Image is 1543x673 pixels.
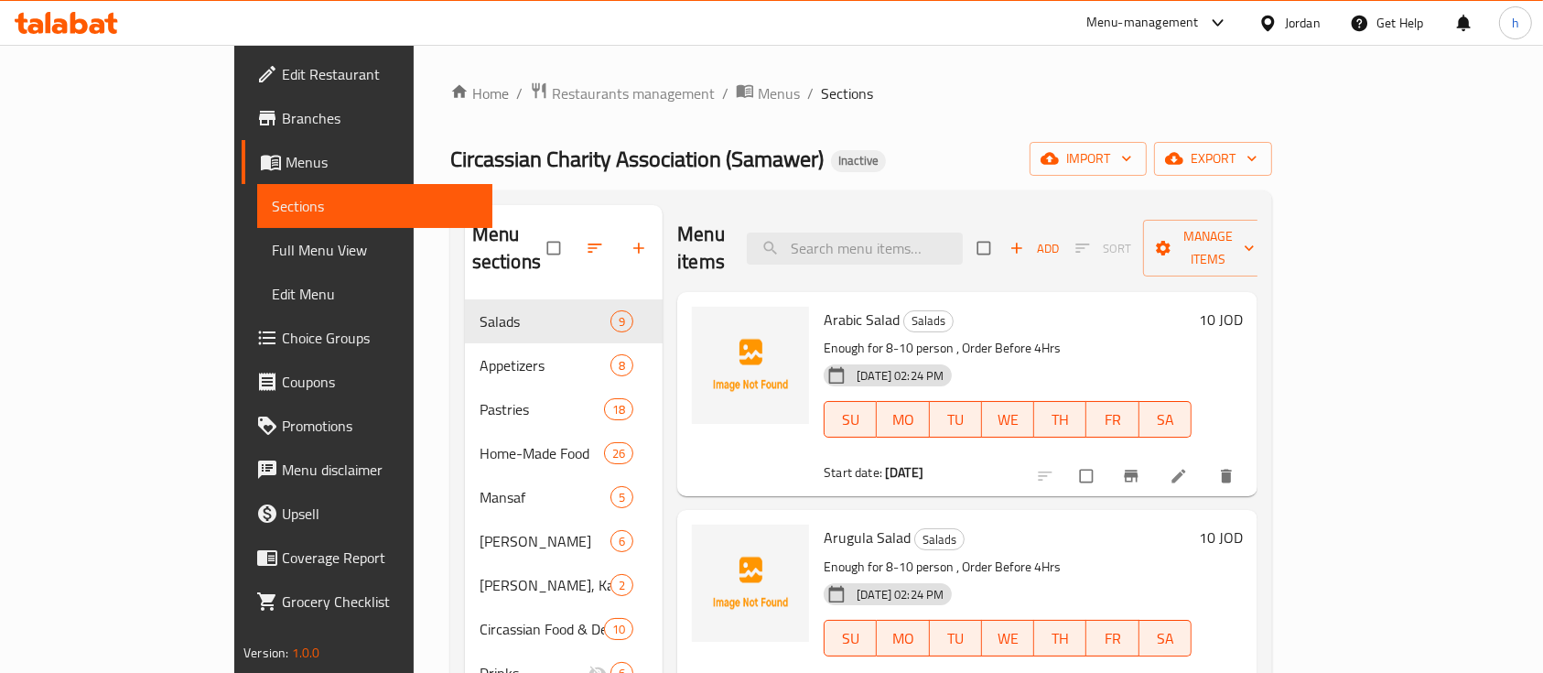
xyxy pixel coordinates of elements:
[1034,620,1086,657] button: TH
[480,530,610,552] div: Khirfan Mahshiyeh
[530,81,715,105] a: Restaurants management
[480,486,610,508] span: Mansaf
[966,231,1005,266] span: Select section
[242,96,492,140] a: Branches
[465,475,664,519] div: Mansaf5
[465,563,664,607] div: [PERSON_NAME], Kabseh, [PERSON_NAME], Freekeh2
[877,401,929,438] button: MO
[242,404,492,448] a: Promotions
[885,461,923,484] b: [DATE]
[242,536,492,580] a: Coverage Report
[480,354,610,376] span: Appetizers
[480,442,604,464] span: Home-Made Food
[286,151,478,173] span: Menus
[242,580,492,624] a: Grocery Checklist
[821,82,873,104] span: Sections
[282,371,478,393] span: Coupons
[1170,467,1192,485] a: Edit menu item
[736,81,800,105] a: Menus
[611,313,632,331] span: 9
[604,442,633,464] div: items
[903,310,954,332] div: Salads
[1158,225,1258,271] span: Manage items
[989,625,1027,652] span: WE
[272,195,478,217] span: Sections
[1206,456,1250,496] button: delete
[831,153,886,168] span: Inactive
[937,625,975,652] span: TU
[692,307,809,424] img: Arabic Salad
[930,620,982,657] button: TU
[937,407,975,433] span: TU
[465,519,664,563] div: [PERSON_NAME]6
[242,360,492,404] a: Coupons
[915,529,964,550] span: Salads
[1063,234,1143,263] span: Select section first
[242,140,492,184] a: Menus
[1199,307,1243,332] h6: 10 JOD
[831,150,886,172] div: Inactive
[242,448,492,492] a: Menu disclaimer
[849,586,951,603] span: [DATE] 02:24 PM
[1154,142,1272,176] button: export
[1030,142,1147,176] button: import
[465,299,664,343] div: Salads9
[465,343,664,387] div: Appetizers8
[692,525,809,642] img: Arugula Salad
[257,228,492,272] a: Full Menu View
[465,607,664,651] div: Circassian Food & Desserts10
[610,574,633,596] div: items
[1086,620,1138,657] button: FR
[1147,407,1184,433] span: SA
[982,401,1034,438] button: WE
[1009,238,1059,259] span: Add
[1041,625,1079,652] span: TH
[604,398,633,420] div: items
[472,221,548,276] h2: Menu sections
[747,233,963,265] input: search
[824,337,1192,360] p: Enough for 8-10 person , Order Before 4Hrs
[1147,625,1184,652] span: SA
[450,138,824,179] span: ​Circassian ​Charity ​Association​ (Samawer)
[1111,456,1155,496] button: Branch-specific-item
[807,82,814,104] li: /
[1512,13,1519,33] span: h
[849,367,951,385] span: [DATE] 02:24 PM
[480,398,604,420] span: Pastries
[1139,401,1192,438] button: SA
[611,577,632,594] span: 2
[480,618,604,640] span: Circassian Food & Desserts
[824,461,882,484] span: Start date:
[605,401,632,418] span: 18
[242,492,492,536] a: Upsell
[480,574,610,596] span: [PERSON_NAME], Kabseh, [PERSON_NAME], Freekeh
[282,459,478,481] span: Menu disclaimer
[292,641,320,665] span: 1.0.0
[982,620,1034,657] button: WE
[1044,147,1132,170] span: import
[904,310,953,331] span: Salads
[832,407,869,433] span: SU
[824,620,877,657] button: SU
[758,82,800,104] span: Menus
[480,574,610,596] div: Ozzy, Kabseh, Bukhari, Freekeh
[282,591,478,613] span: Grocery Checklist
[605,621,632,638] span: 10
[1285,13,1321,33] div: Jordan
[619,228,663,268] button: Add section
[465,387,664,431] div: Pastries18
[1094,407,1131,433] span: FR
[465,431,664,475] div: Home-Made Food26
[824,306,900,333] span: Arabic Salad
[884,407,922,433] span: MO
[257,184,492,228] a: Sections
[824,556,1192,579] p: Enough for 8-10 person , Order Before 4Hrs
[282,107,478,129] span: Branches
[552,82,715,104] span: Restaurants management
[272,283,478,305] span: Edit Menu
[914,528,965,550] div: Salads
[1199,525,1243,550] h6: 10 JOD
[1086,12,1199,34] div: Menu-management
